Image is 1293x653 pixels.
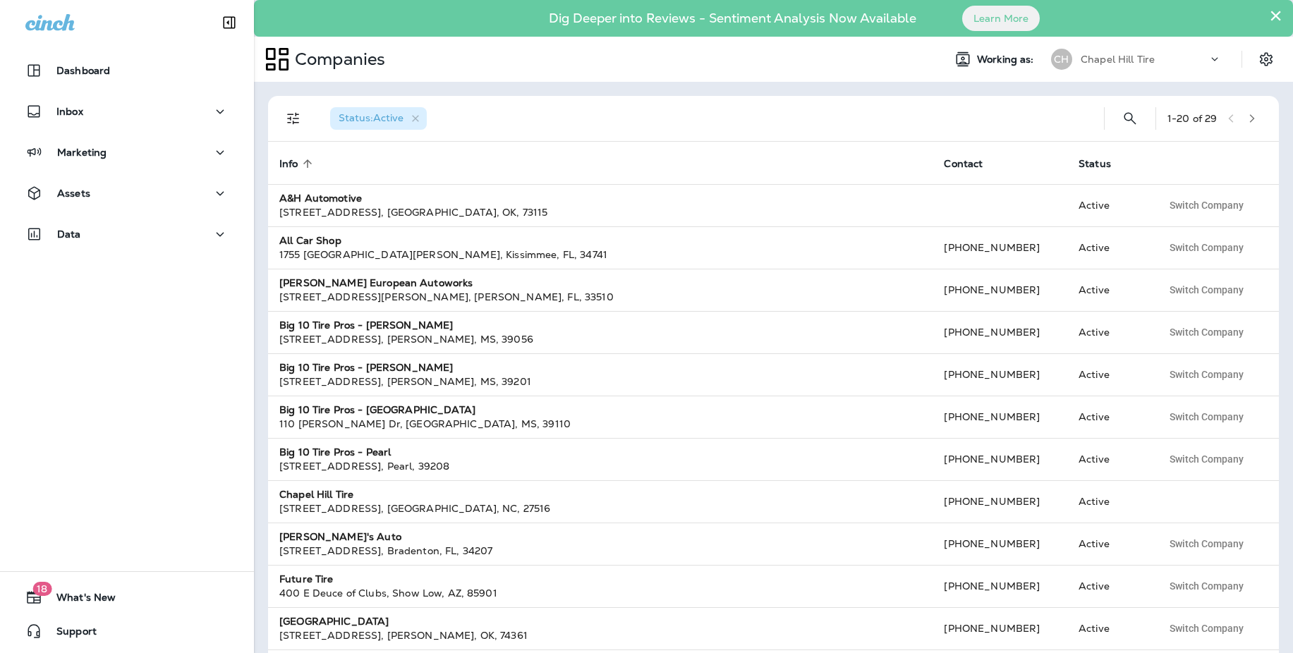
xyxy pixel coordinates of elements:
div: 1755 [GEOGRAPHIC_DATA][PERSON_NAME] , Kissimmee , FL , 34741 [279,248,921,262]
div: [STREET_ADDRESS] , [GEOGRAPHIC_DATA] , NC , 27516 [279,501,921,515]
td: Active [1067,438,1151,480]
td: Active [1067,565,1151,607]
div: [STREET_ADDRESS] , [PERSON_NAME] , OK , 74361 [279,628,921,642]
span: Switch Company [1170,581,1244,591]
div: [STREET_ADDRESS] , [PERSON_NAME] , MS , 39056 [279,332,921,346]
span: Info [279,158,298,170]
button: Settings [1253,47,1279,72]
button: Dashboard [14,56,240,85]
button: Filters [279,104,308,133]
button: Assets [14,179,240,207]
span: Switch Company [1170,200,1244,210]
div: CH [1051,49,1072,70]
div: 400 E Deuce of Clubs , Show Low , AZ , 85901 [279,586,921,600]
strong: All Car Shop [279,234,341,247]
button: Switch Company [1162,322,1251,343]
strong: Chapel Hill Tire [279,488,353,501]
button: Switch Company [1162,406,1251,427]
strong: A&H Automotive [279,192,362,205]
p: Assets [57,188,90,199]
button: Marketing [14,138,240,166]
span: Switch Company [1170,370,1244,379]
button: Switch Company [1162,364,1251,385]
strong: Big 10 Tire Pros - [PERSON_NAME] [279,319,453,331]
button: Support [14,617,240,645]
div: Status:Active [330,107,427,130]
div: 110 [PERSON_NAME] Dr , [GEOGRAPHIC_DATA] , MS , 39110 [279,417,921,431]
td: [PHONE_NUMBER] [933,353,1067,396]
p: Dig Deeper into Reviews - Sentiment Analysis Now Available [508,16,957,20]
td: [PHONE_NUMBER] [933,438,1067,480]
td: [PHONE_NUMBER] [933,311,1067,353]
td: Active [1067,184,1151,226]
td: Active [1067,607,1151,649]
p: Dashboard [56,65,110,76]
td: [PHONE_NUMBER] [933,480,1067,523]
span: Status [1079,157,1129,170]
span: Switch Company [1170,327,1244,337]
strong: Big 10 Tire Pros - [PERSON_NAME] [279,361,453,374]
span: Switch Company [1170,454,1244,464]
td: [PHONE_NUMBER] [933,523,1067,565]
span: Contact [944,157,1001,170]
span: Switch Company [1170,623,1244,633]
span: Switch Company [1170,285,1244,295]
span: Switch Company [1170,243,1244,252]
p: Companies [289,49,385,70]
div: [STREET_ADDRESS] , [GEOGRAPHIC_DATA] , OK , 73115 [279,205,921,219]
button: Inbox [14,97,240,126]
button: Data [14,220,240,248]
button: Close [1269,4,1282,27]
td: Active [1067,353,1151,396]
td: Active [1067,396,1151,438]
button: 18What's New [14,583,240,611]
td: [PHONE_NUMBER] [933,607,1067,649]
strong: [GEOGRAPHIC_DATA] [279,615,389,628]
span: Info [279,157,317,170]
button: Switch Company [1162,195,1251,216]
p: Marketing [57,147,107,158]
div: [STREET_ADDRESS] , [PERSON_NAME] , MS , 39201 [279,374,921,389]
div: [STREET_ADDRESS] , Bradenton , FL , 34207 [279,544,921,558]
td: Active [1067,523,1151,565]
button: Switch Company [1162,575,1251,597]
strong: Big 10 Tire Pros - [GEOGRAPHIC_DATA] [279,403,475,416]
button: Switch Company [1162,448,1251,470]
strong: [PERSON_NAME] European Autoworks [279,276,473,289]
td: [PHONE_NUMBER] [933,269,1067,311]
span: Switch Company [1170,412,1244,422]
span: Status : Active [339,111,403,124]
td: [PHONE_NUMBER] [933,396,1067,438]
td: [PHONE_NUMBER] [933,226,1067,269]
strong: Big 10 Tire Pros - Pearl [279,446,391,458]
td: Active [1067,226,1151,269]
span: 18 [32,582,51,596]
td: Active [1067,269,1151,311]
span: Status [1079,158,1111,170]
p: Data [57,228,81,240]
div: 1 - 20 of 29 [1167,113,1217,124]
button: Search Companies [1116,104,1144,133]
button: Learn More [962,6,1040,31]
span: Switch Company [1170,539,1244,549]
button: Collapse Sidebar [210,8,249,37]
button: Switch Company [1162,618,1251,639]
button: Switch Company [1162,279,1251,300]
span: Contact [944,158,983,170]
td: [PHONE_NUMBER] [933,565,1067,607]
div: [STREET_ADDRESS][PERSON_NAME] , [PERSON_NAME] , FL , 33510 [279,290,921,304]
td: Active [1067,480,1151,523]
div: [STREET_ADDRESS] , Pearl , 39208 [279,459,921,473]
span: Support [42,625,97,642]
span: What's New [42,592,116,609]
button: Switch Company [1162,533,1251,554]
span: Working as: [977,54,1037,66]
p: Chapel Hill Tire [1081,54,1155,65]
strong: [PERSON_NAME]'s Auto [279,530,401,543]
button: Switch Company [1162,237,1251,258]
td: Active [1067,311,1151,353]
p: Inbox [56,106,83,117]
strong: Future Tire [279,573,334,585]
